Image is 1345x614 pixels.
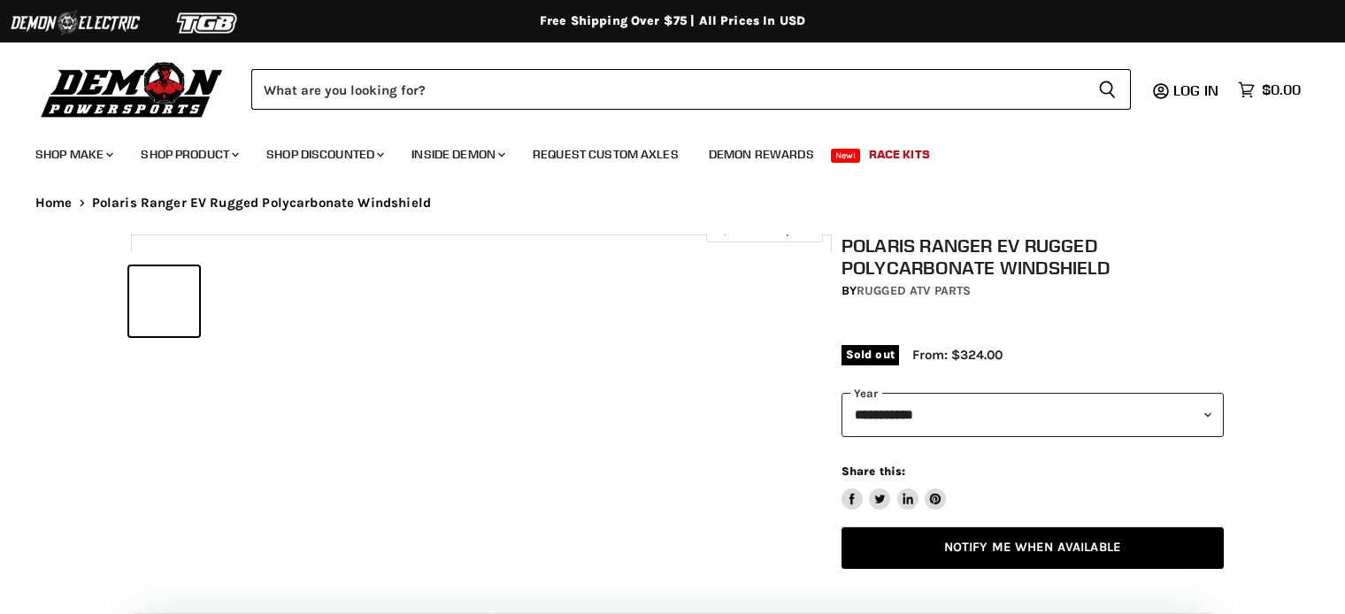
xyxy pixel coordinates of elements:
ul: Main menu [22,129,1296,173]
span: From: $324.00 [912,347,1003,363]
h1: Polaris Ranger EV Rugged Polycarbonate Windshield [842,234,1224,279]
select: year [842,393,1224,436]
span: New! [831,149,861,163]
a: Shop Make [22,136,124,173]
span: Polaris Ranger EV Rugged Polycarbonate Windshield [92,196,431,211]
a: Shop Discounted [253,136,395,173]
span: Share this: [842,464,905,478]
div: by [842,281,1224,301]
aside: Share this: [842,464,947,510]
img: Demon Electric Logo 2 [9,6,142,40]
a: $0.00 [1229,77,1310,103]
a: Rugged ATV Parts [857,283,971,298]
span: $0.00 [1262,81,1301,98]
a: Demon Rewards [696,136,827,173]
a: Notify Me When Available [842,527,1224,569]
img: Demon Powersports [35,58,229,120]
input: Search [251,69,1084,110]
a: Home [35,196,73,211]
span: Click to expand [715,223,813,236]
span: Log in [1173,81,1218,99]
button: Search [1084,69,1131,110]
a: Request Custom Axles [519,136,692,173]
img: TGB Logo 2 [142,6,274,40]
button: IMAGE thumbnail [129,266,199,336]
form: Product [251,69,1131,110]
span: Sold out [842,345,899,365]
a: Race Kits [856,136,943,173]
a: Log in [1165,82,1229,98]
a: Shop Product [127,136,250,173]
a: Inside Demon [398,136,516,173]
